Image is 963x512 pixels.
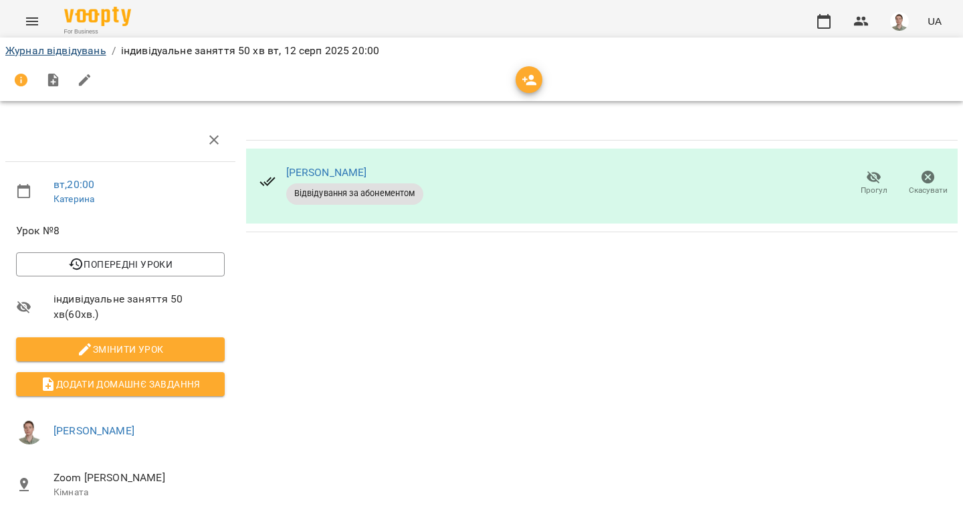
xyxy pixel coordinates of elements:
[16,5,48,37] button: Menu
[847,165,901,202] button: Прогул
[16,252,225,276] button: Попередні уроки
[112,43,116,59] li: /
[53,291,225,323] span: індивідуальне заняття 50 хв ( 60 хв. )
[53,470,225,486] span: Zoom [PERSON_NAME]
[16,372,225,396] button: Додати домашнє завдання
[64,7,131,26] img: Voopty Logo
[286,187,423,199] span: Відвідування за абонементом
[64,27,131,36] span: For Business
[121,43,379,59] p: індивідуальне заняття 50 хв вт, 12 серп 2025 20:00
[286,166,367,179] a: [PERSON_NAME]
[53,193,94,204] a: Катерина
[909,185,948,196] span: Скасувати
[16,223,225,239] span: Урок №8
[901,165,955,202] button: Скасувати
[16,337,225,361] button: Змінити урок
[861,185,887,196] span: Прогул
[27,376,214,392] span: Додати домашнє завдання
[27,256,214,272] span: Попередні уроки
[53,178,94,191] a: вт , 20:00
[5,43,958,59] nav: breadcrumb
[16,418,43,444] img: 08937551b77b2e829bc2e90478a9daa6.png
[27,341,214,357] span: Змінити урок
[5,44,106,57] a: Журнал відвідувань
[922,9,947,33] button: UA
[890,12,909,31] img: 08937551b77b2e829bc2e90478a9daa6.png
[53,424,134,437] a: [PERSON_NAME]
[928,14,942,28] span: UA
[53,486,225,499] p: Кімната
